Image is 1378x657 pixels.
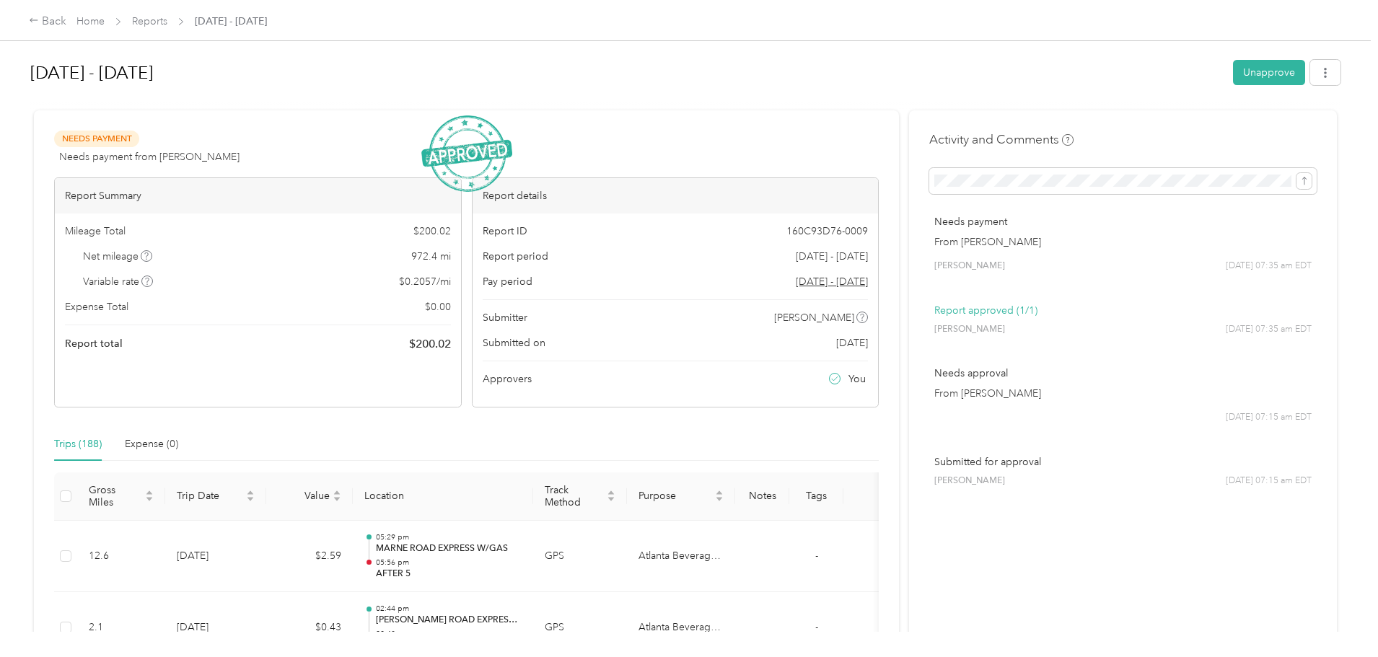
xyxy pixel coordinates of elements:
[29,13,66,30] div: Back
[376,568,522,581] p: AFTER 5
[266,472,353,521] th: Value
[246,495,255,503] span: caret-down
[483,310,527,325] span: Submitter
[627,472,735,521] th: Purpose
[421,115,512,193] img: ApprovedStamp
[1226,323,1312,336] span: [DATE] 07:35 am EDT
[545,484,604,508] span: Track Method
[177,490,243,502] span: Trip Date
[934,214,1312,229] p: Needs payment
[353,472,533,521] th: Location
[333,495,341,503] span: caret-down
[848,371,866,387] span: You
[934,386,1312,401] p: From [PERSON_NAME]
[89,484,142,508] span: Gross Miles
[65,299,128,314] span: Expense Total
[76,15,105,27] a: Home
[774,310,854,325] span: [PERSON_NAME]
[607,495,615,503] span: caret-down
[425,299,451,314] span: $ 0.00
[333,488,341,497] span: caret-up
[483,224,527,239] span: Report ID
[411,249,451,264] span: 972.4 mi
[533,521,627,593] td: GPS
[786,224,868,239] span: 160C93D76-0009
[929,131,1074,149] h4: Activity and Comments
[77,472,165,521] th: Gross Miles
[195,14,267,29] span: [DATE] - [DATE]
[796,274,868,289] span: Go to pay period
[934,234,1312,250] p: From [PERSON_NAME]
[1297,576,1378,657] iframe: Everlance-gr Chat Button Frame
[266,521,353,593] td: $2.59
[483,371,532,387] span: Approvers
[30,56,1223,90] h1: Aug 1 - 31, 2025
[1226,411,1312,424] span: [DATE] 07:15 am EDT
[77,521,165,593] td: 12.6
[934,303,1312,318] p: Report approved (1/1)
[607,488,615,497] span: caret-up
[715,495,724,503] span: caret-down
[125,436,178,452] div: Expense (0)
[376,542,522,555] p: MARNE ROAD EXPRESS W/GAS
[145,488,154,497] span: caret-up
[54,436,102,452] div: Trips (188)
[278,490,330,502] span: Value
[483,335,545,350] span: Submitted on
[246,488,255,497] span: caret-up
[409,335,451,353] span: $ 200.02
[815,621,818,633] span: -
[483,274,532,289] span: Pay period
[132,15,167,27] a: Reports
[934,454,1312,469] p: Submitted for approval
[376,629,522,639] p: 02:48 pm
[59,149,240,164] span: Needs payment from [PERSON_NAME]
[54,131,139,147] span: Needs Payment
[483,249,548,264] span: Report period
[473,178,879,213] div: Report details
[55,178,461,213] div: Report Summary
[796,249,868,264] span: [DATE] - [DATE]
[376,532,522,542] p: 05:29 pm
[413,224,451,239] span: $ 200.02
[83,249,153,264] span: Net mileage
[376,557,522,568] p: 05:56 pm
[83,274,154,289] span: Variable rate
[165,521,266,593] td: [DATE]
[934,323,1005,336] span: [PERSON_NAME]
[1233,60,1305,85] button: Unapprove
[65,224,126,239] span: Mileage Total
[533,472,627,521] th: Track Method
[836,335,868,350] span: [DATE]
[399,274,451,289] span: $ 0.2057 / mi
[934,366,1312,381] p: Needs approval
[627,521,735,593] td: Atlanta Beverage Company
[735,472,789,521] th: Notes
[934,260,1005,273] span: [PERSON_NAME]
[815,550,818,562] span: -
[145,495,154,503] span: caret-down
[65,336,123,351] span: Report total
[638,490,712,502] span: Purpose
[789,472,843,521] th: Tags
[715,488,724,497] span: caret-up
[376,604,522,614] p: 02:44 pm
[1226,260,1312,273] span: [DATE] 07:35 am EDT
[165,472,266,521] th: Trip Date
[934,475,1005,488] span: [PERSON_NAME]
[376,614,522,627] p: [PERSON_NAME] ROAD EXPRESS W/GAS
[1226,475,1312,488] span: [DATE] 07:15 am EDT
